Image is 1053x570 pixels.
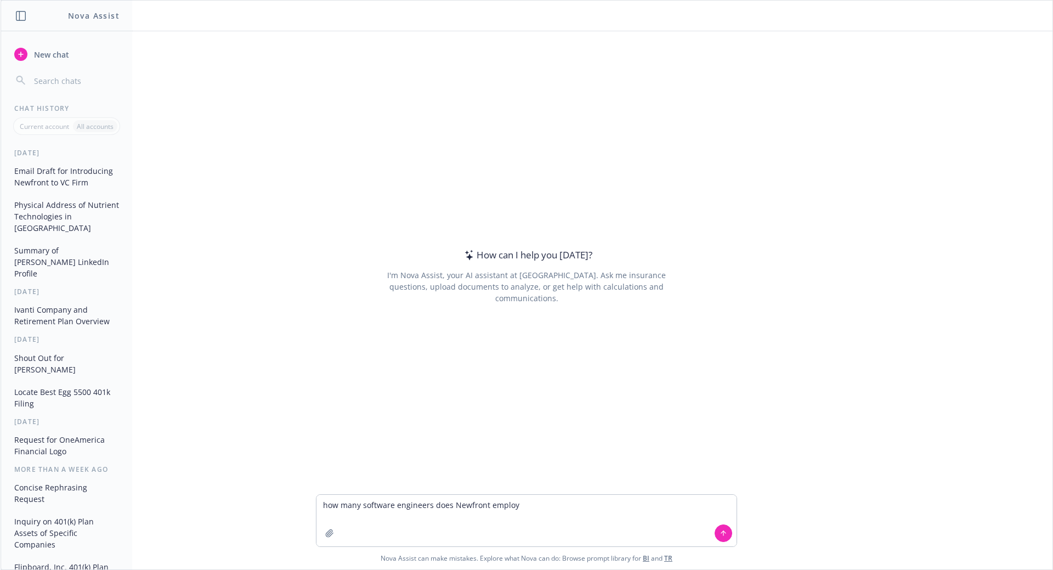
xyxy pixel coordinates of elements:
[643,554,649,563] a: BI
[68,10,120,21] h1: Nova Assist
[32,73,119,88] input: Search chats
[461,248,592,262] div: How can I help you [DATE]?
[77,122,114,131] p: All accounts
[1,104,132,113] div: Chat History
[316,495,737,546] textarea: how many software engineers does Newfront employ
[372,269,681,304] div: I'm Nova Assist, your AI assistant at [GEOGRAPHIC_DATA]. Ask me insurance questions, upload docum...
[10,478,123,508] button: Concise Rephrasing Request
[664,554,672,563] a: TR
[10,196,123,237] button: Physical Address of Nutrient Technologies in [GEOGRAPHIC_DATA]
[10,241,123,283] button: Summary of [PERSON_NAME] LinkedIn Profile
[10,301,123,330] button: Ivanti Company and Retirement Plan Overview
[1,417,132,426] div: [DATE]
[10,44,123,64] button: New chat
[10,512,123,554] button: Inquiry on 401(k) Plan Assets of Specific Companies
[1,465,132,474] div: More than a week ago
[10,349,123,379] button: Shout Out for [PERSON_NAME]
[1,148,132,157] div: [DATE]
[1,287,132,296] div: [DATE]
[10,431,123,460] button: Request for OneAmerica Financial Logo
[10,383,123,413] button: Locate Best Egg 5500 401k Filing
[1,335,132,344] div: [DATE]
[32,49,69,60] span: New chat
[10,162,123,191] button: Email Draft for Introducing Newfront to VC Firm
[5,547,1048,569] span: Nova Assist can make mistakes. Explore what Nova can do: Browse prompt library for and
[20,122,69,131] p: Current account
